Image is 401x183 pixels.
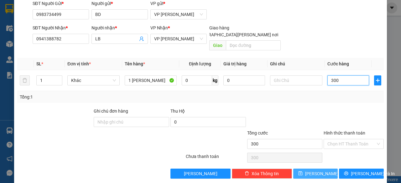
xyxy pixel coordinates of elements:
[91,24,148,31] div: Người nhận
[223,61,247,66] span: Giá trị hàng
[270,75,322,85] input: Ghi Chú
[170,169,231,179] button: [PERSON_NAME]
[184,170,217,177] span: [PERSON_NAME]
[154,10,203,19] span: VP TÂN PHÚ
[209,25,229,30] span: Giao hàng
[226,40,280,50] input: Dọc đường
[139,36,144,41] span: user-add
[232,169,292,179] button: deleteXóa Thông tin
[327,61,349,66] span: Cước hàng
[247,130,268,135] span: Tổng cước
[20,75,30,85] button: delete
[33,24,89,31] div: SĐT Người Nhận
[154,34,203,43] span: VP LÝ BÌNH
[268,58,325,70] th: Ghi chú
[125,75,177,85] input: VD: Bàn, Ghế
[20,94,155,100] div: Tổng: 1
[94,117,169,127] input: Ghi chú đơn hàng
[36,61,41,66] span: SL
[374,78,381,83] span: plus
[305,170,339,177] span: [PERSON_NAME]
[245,171,249,176] span: delete
[193,31,281,38] span: [GEOGRAPHIC_DATA][PERSON_NAME] nơi
[150,25,168,30] span: VP Nhận
[252,170,279,177] span: Xóa Thông tin
[94,109,128,114] label: Ghi chú đơn hàng
[374,75,381,85] button: plus
[293,169,338,179] button: save[PERSON_NAME]
[67,61,91,66] span: Đơn vị tính
[351,170,395,177] span: [PERSON_NAME] và In
[185,153,247,164] div: Chưa thanh toán
[339,169,384,179] button: printer[PERSON_NAME] và In
[209,40,226,50] span: Giao
[298,171,303,176] span: save
[125,61,145,66] span: Tên hàng
[324,130,365,135] label: Hình thức thanh toán
[223,75,265,85] input: 0
[71,76,116,85] span: Khác
[212,75,218,85] span: kg
[189,61,211,66] span: Định lượng
[344,171,348,176] span: printer
[170,109,185,114] span: Thu Hộ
